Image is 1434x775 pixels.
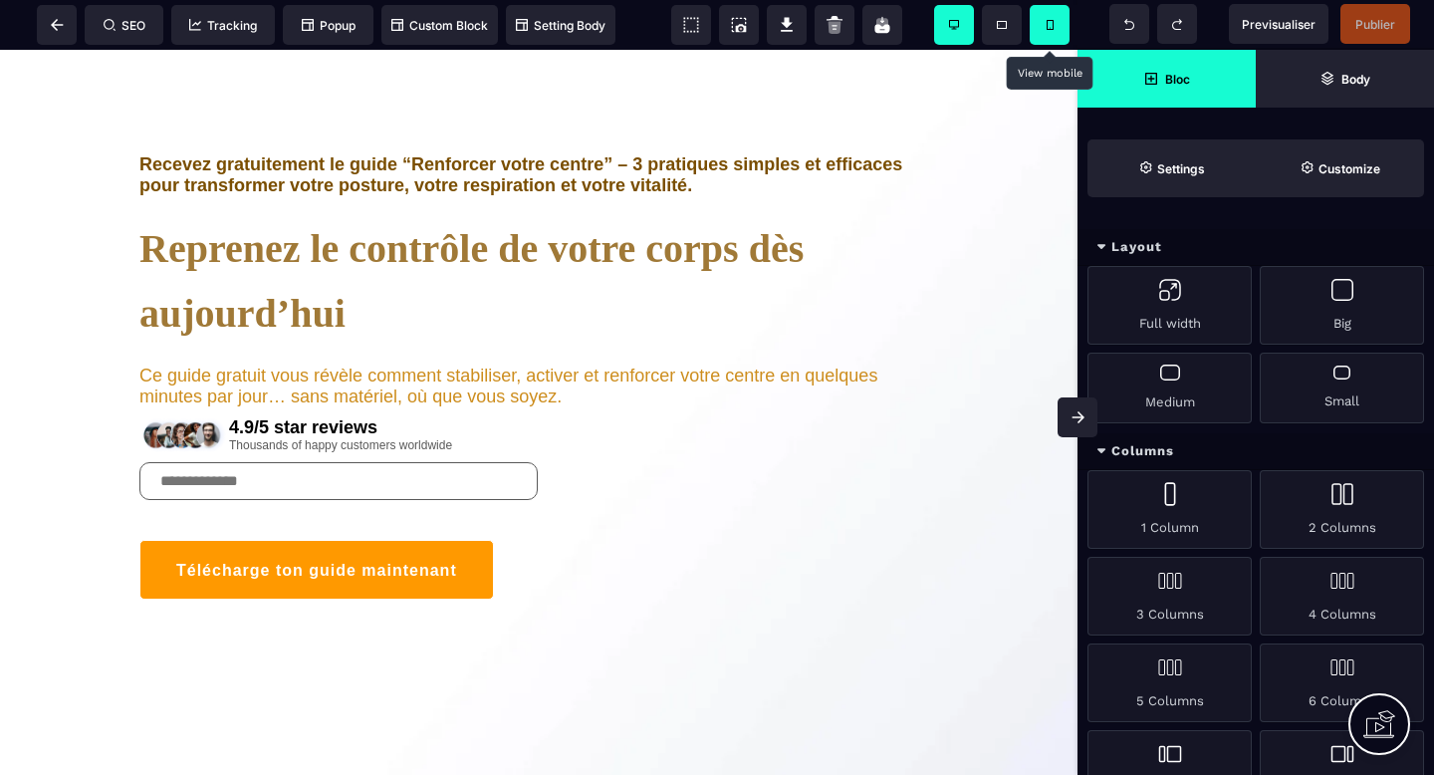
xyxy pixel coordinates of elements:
[1341,72,1370,87] strong: Body
[1077,433,1434,470] div: Columns
[1229,4,1328,44] span: Preview
[1087,470,1252,549] div: 1 Column
[1077,50,1256,108] span: Open Blocks
[1260,353,1424,423] div: Small
[1242,17,1315,32] span: Previsualiser
[719,5,759,45] span: Screenshot
[1260,644,1424,722] div: 6 Columns
[1157,161,1205,176] strong: Settings
[1087,557,1252,636] div: 3 Columns
[1355,17,1395,32] span: Publier
[139,490,494,550] button: Télécharge ton guide maintenant
[302,18,356,33] span: Popup
[1165,72,1190,87] strong: Bloc
[1260,470,1424,549] div: 2 Columns
[1077,229,1434,266] div: Layout
[1256,50,1434,108] span: Open Layer Manager
[1087,353,1252,423] div: Medium
[189,18,257,33] span: Tracking
[1318,161,1380,176] strong: Customize
[1087,266,1252,345] div: Full width
[391,18,488,33] span: Custom Block
[1087,139,1256,197] span: Settings
[1260,266,1424,345] div: Big
[104,18,145,33] span: SEO
[1260,557,1424,636] div: 4 Columns
[1087,644,1252,722] div: 5 Columns
[671,5,711,45] span: View components
[516,18,605,33] span: Setting Body
[1256,139,1424,197] span: Open Style Manager
[139,366,229,405] img: 7ce4f1d884bec3e3122cfe95a8df0004_rating.png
